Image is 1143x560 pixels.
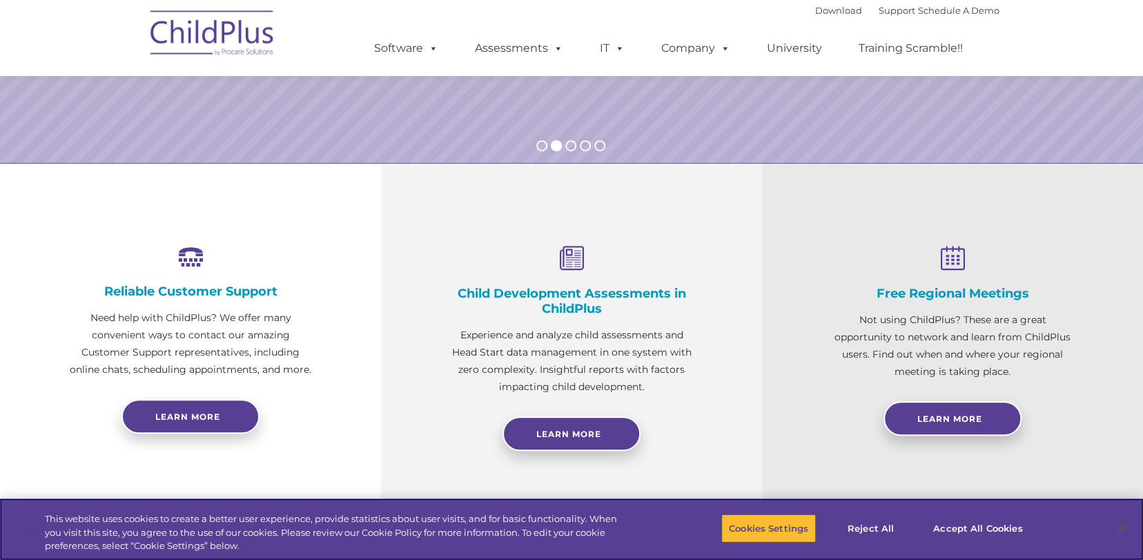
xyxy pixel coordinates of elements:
[360,35,452,62] a: Software
[753,35,836,62] a: University
[883,401,1022,436] a: Learn More
[461,35,577,62] a: Assessments
[192,148,251,158] span: Phone number
[879,5,915,16] a: Support
[721,514,816,543] button: Cookies Settings
[831,286,1074,301] h4: Free Regional Meetings
[502,416,641,451] a: Learn More
[155,412,220,422] span: Learn more
[536,429,601,439] span: Learn More
[450,286,693,316] h4: Child Development Assessments in ChildPlus
[1106,513,1136,543] button: Close
[45,512,629,553] div: This website uses cookies to create a better user experience, provide statistics about user visit...
[918,5,999,16] a: Schedule A Demo
[815,5,862,16] a: Download
[828,514,914,543] button: Reject All
[192,91,234,102] span: Last name
[69,284,312,299] h4: Reliable Customer Support
[815,5,999,16] font: |
[845,35,977,62] a: Training Scramble!!
[586,35,638,62] a: IT
[450,327,693,396] p: Experience and analyze child assessments and Head Start data management in one system with zero c...
[831,311,1074,380] p: Not using ChildPlus? These are a great opportunity to network and learn from ChildPlus users. Fin...
[647,35,744,62] a: Company
[69,309,312,378] p: Need help with ChildPlus? We offer many convenient ways to contact our amazing Customer Support r...
[917,414,982,424] span: Learn More
[144,1,282,70] img: ChildPlus by Procare Solutions
[121,399,260,434] a: Learn more
[926,514,1030,543] button: Accept All Cookies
